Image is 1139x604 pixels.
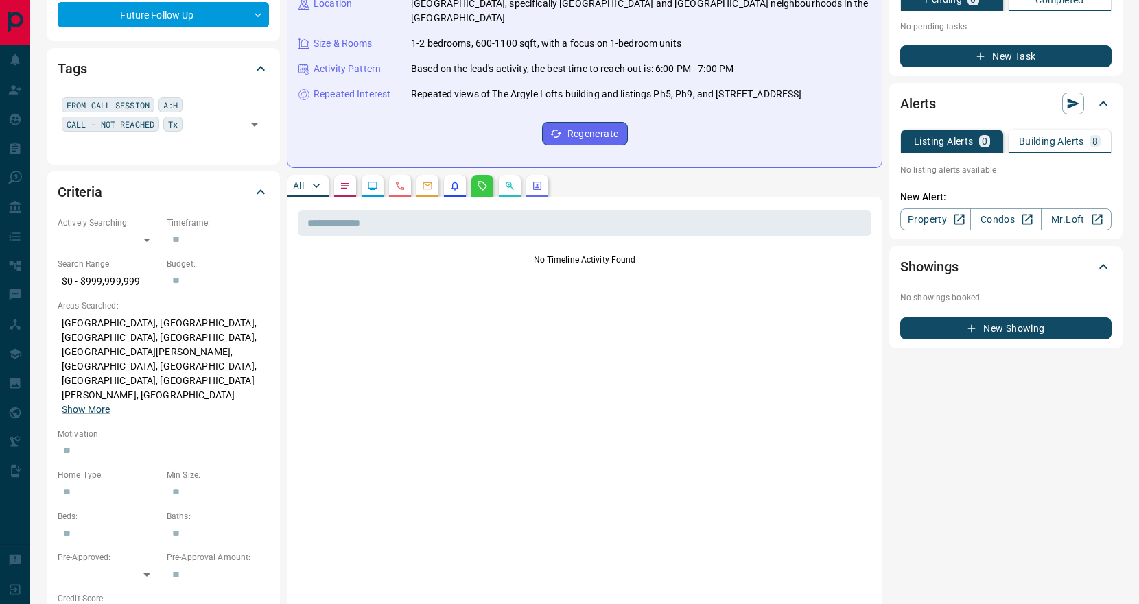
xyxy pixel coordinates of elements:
p: 8 [1092,136,1098,146]
a: Mr.Loft [1041,208,1112,230]
div: Tags [58,52,269,85]
p: No pending tasks [900,16,1112,37]
button: New Showing [900,317,1112,339]
p: No showings booked [900,291,1112,304]
p: Home Type: [58,469,160,481]
button: New Task [900,45,1112,67]
p: Size & Rooms [314,36,373,51]
p: All [293,181,304,191]
button: Regenerate [542,122,628,145]
p: Baths: [167,510,269,522]
p: Beds: [58,510,160,522]
svg: Requests [477,180,488,191]
p: Motivation: [58,428,269,440]
p: Areas Searched: [58,300,269,312]
p: Repeated Interest [314,87,390,101]
a: Property [900,208,971,230]
div: Future Follow Up [58,2,269,27]
svg: Opportunities [504,180,515,191]
a: Condos [970,208,1041,230]
p: 0 [982,136,987,146]
span: A:H [163,98,178,112]
div: Showings [900,250,1112,283]
p: Repeated views of The Argyle Lofts building and listings Ph5, Ph9, and [STREET_ADDRESS] [411,87,801,101]
p: Based on the lead's activity, the best time to reach out is: 6:00 PM - 7:00 PM [411,62,733,76]
p: Building Alerts [1019,136,1084,146]
svg: Agent Actions [532,180,543,191]
div: Alerts [900,87,1112,120]
h2: Tags [58,58,86,80]
p: Min Size: [167,469,269,481]
svg: Lead Browsing Activity [367,180,378,191]
p: Pre-Approved: [58,551,160,564]
span: Tx [168,117,178,131]
p: Budget: [167,258,269,270]
button: Show More [62,402,110,417]
p: Activity Pattern [314,62,381,76]
svg: Emails [422,180,433,191]
p: Actively Searching: [58,217,160,229]
h2: Showings [900,256,959,278]
p: New Alert: [900,190,1112,204]
span: FROM CALL SESSION [67,98,150,112]
span: CALL - NOT REACHED [67,117,154,131]
svg: Calls [395,180,406,191]
button: Open [245,115,264,134]
h2: Alerts [900,93,936,114]
svg: Listing Alerts [449,180,460,191]
p: [GEOGRAPHIC_DATA], [GEOGRAPHIC_DATA], [GEOGRAPHIC_DATA], [GEOGRAPHIC_DATA], [GEOGRAPHIC_DATA][PER... [58,312,269,421]
p: Pre-Approval Amount: [167,551,269,564]
svg: Notes [340,180,351,191]
p: Timeframe: [167,217,269,229]
p: No Timeline Activity Found [298,254,871,266]
h2: Criteria [58,181,102,203]
p: Listing Alerts [914,136,974,146]
p: No listing alerts available [900,164,1112,176]
p: 1-2 bedrooms, 600-1100 sqft, with a focus on 1-bedroom units [411,36,681,51]
p: $0 - $999,999,999 [58,270,160,293]
div: Criteria [58,176,269,208]
p: Search Range: [58,258,160,270]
